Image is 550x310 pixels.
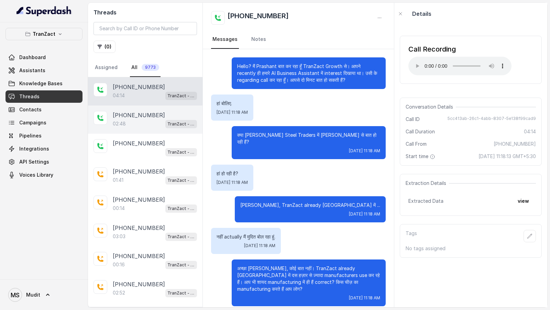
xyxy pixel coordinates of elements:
a: Mudit [5,285,82,305]
button: view [514,195,533,207]
h2: [PHONE_NUMBER] [228,11,289,25]
p: TranZact - New UseCase AI CRM Pitch [167,92,195,99]
a: Assigned [93,58,119,77]
p: TranZact - New UseCase AI CRM Pitch [167,233,195,240]
span: Call Duration [406,128,435,135]
a: Messages [211,30,239,49]
a: API Settings [5,156,82,168]
span: Integrations [19,145,49,152]
p: TranZact - New UseCase AI CRM Pitch [167,121,195,128]
span: Mudit [26,291,40,298]
a: Voices Library [5,169,82,181]
span: [DATE] 11:18 AM [244,243,275,248]
span: [DATE] 11:18 AM [217,110,248,115]
div: Call Recording [408,44,511,54]
p: Hello? मैं Prashant बात कर रहा हूँ TranZact Growth से। आपने recently ही हमारे AI Business Assista... [237,63,380,84]
p: 00:14 [113,205,125,212]
text: MS [11,291,20,299]
p: [PHONE_NUMBER] [113,196,165,204]
p: नहीं actually मैं मुदित बोल रहा हूं. [217,233,275,240]
span: Voices Library [19,171,53,178]
a: Assistants [5,64,82,77]
p: हां बोलिए. [217,100,248,107]
span: Start time [406,153,437,160]
p: हां हो रही है? [217,170,248,177]
span: Campaigns [19,119,46,126]
a: Integrations [5,143,82,155]
audio: Your browser does not support the audio element. [408,57,511,75]
a: Threads [5,90,82,103]
p: अच्छा [PERSON_NAME], कोई बात नहीं। TranZact already [GEOGRAPHIC_DATA] में दस हज़ार से ज़्यादा manuf... [237,265,380,292]
span: [DATE] 11:18 AM [349,148,380,154]
span: Pipelines [19,132,42,139]
span: [DATE] 11:18:13 GMT+5:30 [478,153,536,160]
p: [PHONE_NUMBER] [113,252,165,260]
p: TranZact - New UseCase AI CRM Pitch [167,177,195,184]
p: [PHONE_NUMBER] [113,139,165,147]
span: Threads [19,93,40,100]
span: [DATE] 11:18 AM [349,295,380,301]
span: Knowledge Bases [19,80,63,87]
span: [PHONE_NUMBER] [494,141,536,147]
p: TranZact - New UseCase AI CRM Pitch [167,205,195,212]
p: [PERSON_NAME], TranZact already [GEOGRAPHIC_DATA] में ... [240,202,380,209]
a: Notes [250,30,267,49]
span: Call ID [406,116,420,123]
a: Campaigns [5,117,82,129]
p: No tags assigned [406,245,536,252]
p: क्या [PERSON_NAME] Steel Traders में [PERSON_NAME] से बात हो रही हैं? [237,132,380,145]
p: 01:41 [113,177,123,184]
span: [DATE] 11:18 AM [217,180,248,185]
p: TranZact - New UseCase AI CRM Pitch [167,149,195,156]
p: 02:52 [113,289,125,296]
span: Conversation Details [406,103,456,110]
h2: Threads [93,8,197,16]
input: Search by Call ID or Phone Number [93,22,197,35]
p: TranZact - New UseCase AI CRM Pitch [167,290,195,297]
span: Extraction Details [406,180,449,187]
span: Contacts [19,106,42,113]
img: light.svg [16,5,72,16]
span: Assistants [19,67,45,74]
p: Details [412,10,431,18]
p: 04:14 [113,92,125,99]
nav: Tabs [93,58,197,77]
p: TranZact [33,30,55,38]
p: [PHONE_NUMBER] [113,83,165,91]
p: [PHONE_NUMBER] [113,224,165,232]
p: TranZact - New UseCase AI CRM Pitch [167,262,195,268]
span: Extracted Data [408,198,443,204]
p: [PHONE_NUMBER] [113,280,165,288]
p: [PHONE_NUMBER] [113,111,165,119]
a: Contacts [5,103,82,116]
nav: Tabs [211,30,386,49]
a: All9773 [130,58,161,77]
a: Pipelines [5,130,82,142]
span: 9773 [142,64,159,71]
a: Dashboard [5,51,82,64]
p: Tags [406,230,417,242]
span: 04:14 [524,128,536,135]
p: 00:16 [113,261,125,268]
button: (0) [93,41,115,53]
button: TranZact [5,28,82,40]
span: Call From [406,141,427,147]
span: [DATE] 11:18 AM [349,211,380,217]
a: Knowledge Bases [5,77,82,90]
span: Dashboard [19,54,46,61]
p: 03:03 [113,233,125,240]
p: [PHONE_NUMBER] [113,167,165,176]
span: 5cc413ab-26c1-4abb-8307-5e138f99cad9 [448,116,536,123]
p: 02:48 [113,120,126,127]
span: API Settings [19,158,49,165]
